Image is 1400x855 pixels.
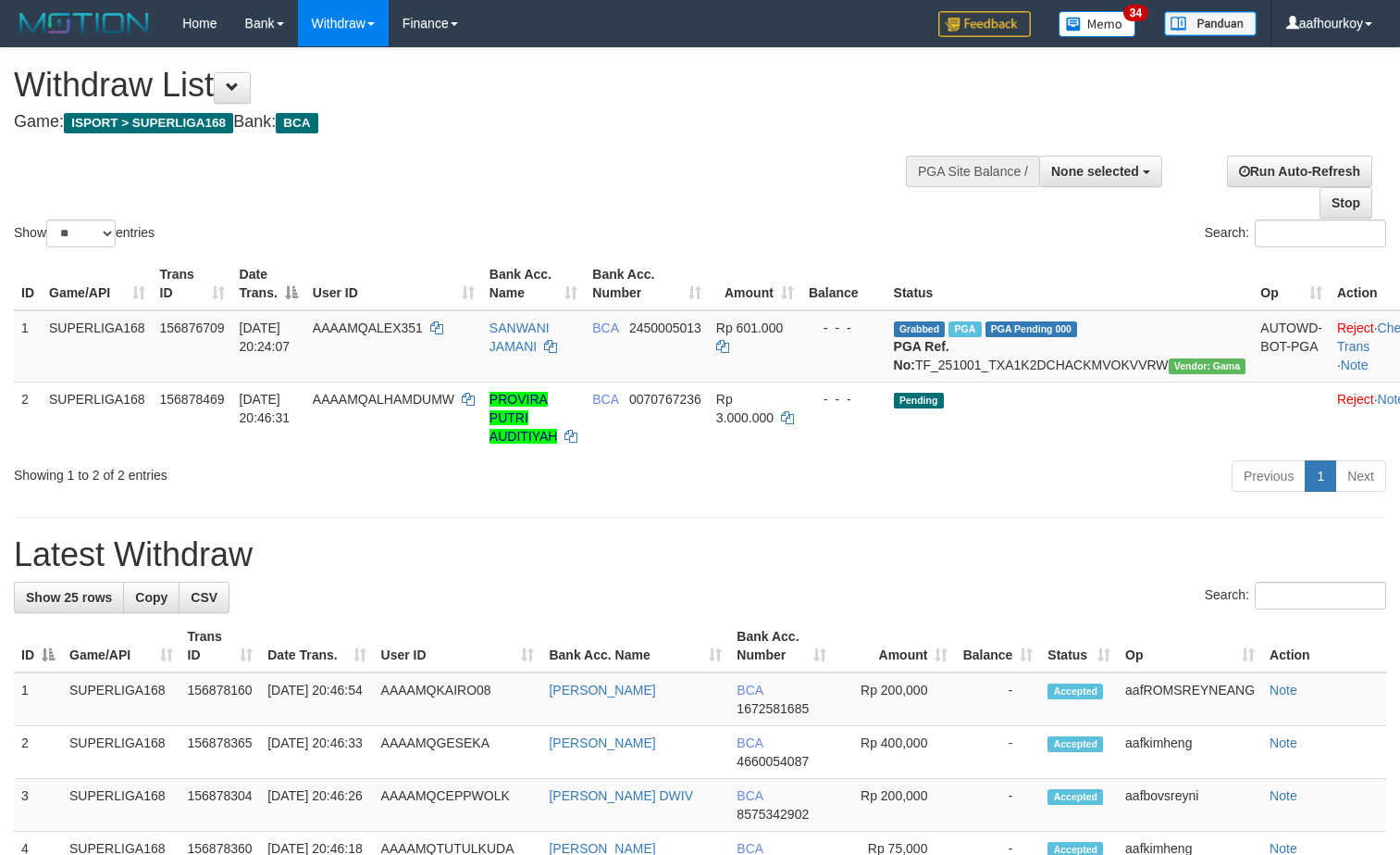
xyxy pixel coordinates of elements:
span: PGA Pending [985,321,1078,337]
th: Trans ID: activate to sort column ascending [153,258,232,310]
td: TF_251001_TXA1K2DCHACKMVOKVVRW [886,310,1254,383]
a: CSV [179,582,229,613]
th: Balance: activate to sort column ascending [955,620,1040,673]
input: Search: [1255,220,1386,247]
a: Copy [123,582,180,613]
span: Copy [135,590,167,605]
th: Date Trans.: activate to sort column ascending [260,620,373,673]
span: [DATE] 20:24:07 [240,321,291,354]
a: [PERSON_NAME] [549,683,655,698]
span: Copy 1672581685 to clipboard [737,701,809,716]
span: None selected [1051,164,1139,179]
td: SUPERLIGA168 [42,310,153,383]
span: BCA [737,683,762,698]
td: Rp 400,000 [834,726,955,779]
th: ID: activate to sort column descending [14,620,62,673]
td: [DATE] 20:46:54 [260,673,373,726]
td: 1 [14,673,62,726]
span: Copy 8575342902 to clipboard [737,807,809,822]
div: - - - [809,390,879,409]
input: Search: [1255,582,1386,610]
img: MOTION_logo.png [14,9,155,37]
td: AUTOWD-BOT-PGA [1253,310,1330,383]
div: PGA Site Balance / [906,156,1039,187]
a: Note [1341,358,1369,372]
td: - [955,726,1040,779]
label: Search: [1205,220,1386,247]
a: PROVIRA PUTRI AUDITIYAH [489,392,558,444]
td: SUPERLIGA168 [62,673,180,726]
td: [DATE] 20:46:26 [260,779,373,832]
span: Rp 601.000 [716,321,783,335]
a: SANWANI JAMANI [489,321,550,354]
span: Copy 0070767236 to clipboard [629,392,701,407]
td: aafbovsreyni [1118,779,1262,832]
td: aafROMSREYNEANG [1118,673,1262,726]
span: 156876709 [160,321,225,335]
span: Accepted [1047,736,1103,752]
span: [DATE] 20:46:31 [240,392,291,425]
img: panduan.png [1164,11,1257,36]
th: Bank Acc. Name: activate to sort column ascending [482,258,585,310]
a: 1 [1305,460,1336,492]
span: Copy 2450005013 to clipboard [629,321,701,335]
td: - [955,673,1040,726]
td: SUPERLIGA168 [42,382,153,453]
th: Op: activate to sort column ascending [1118,620,1262,673]
span: 34 [1123,5,1148,21]
span: ISPORT > SUPERLIGA168 [64,113,233,133]
span: BCA [592,321,618,335]
th: Game/API: activate to sort column ascending [42,258,153,310]
a: Previous [1232,460,1306,492]
a: Stop [1319,187,1372,219]
span: Accepted [1047,684,1103,699]
td: 156878304 [180,779,261,832]
span: 156878469 [160,392,225,407]
th: Date Trans.: activate to sort column descending [232,258,305,310]
a: Note [1270,683,1297,698]
td: 1 [14,310,42,383]
img: Button%20Memo.svg [1059,11,1136,37]
h1: Withdraw List [14,67,915,104]
img: Feedback.jpg [938,11,1031,37]
td: 2 [14,726,62,779]
th: Bank Acc. Name: activate to sort column ascending [541,620,729,673]
td: SUPERLIGA168 [62,726,180,779]
a: Run Auto-Refresh [1227,156,1372,187]
span: BCA [592,392,618,407]
th: Amount: activate to sort column ascending [709,258,801,310]
th: Trans ID: activate to sort column ascending [180,620,261,673]
td: 156878160 [180,673,261,726]
td: 3 [14,779,62,832]
div: Showing 1 to 2 of 2 entries [14,459,569,484]
th: Game/API: activate to sort column ascending [62,620,180,673]
th: Bank Acc. Number: activate to sort column ascending [585,258,709,310]
th: Op: activate to sort column ascending [1253,258,1330,310]
select: Showentries [46,220,116,247]
div: - - - [809,319,879,337]
td: SUPERLIGA168 [62,779,180,832]
a: Note [1270,788,1297,803]
th: Bank Acc. Number: activate to sort column ascending [729,620,834,673]
td: AAAAMQCEPPWOLK [374,779,542,832]
th: ID [14,258,42,310]
th: Action [1262,620,1386,673]
td: 156878365 [180,726,261,779]
span: BCA [737,736,762,750]
a: Reject [1337,392,1374,407]
td: Rp 200,000 [834,673,955,726]
label: Show entries [14,220,155,247]
h1: Latest Withdraw [14,536,1386,573]
th: Status: activate to sort column ascending [1040,620,1118,673]
span: Accepted [1047,789,1103,805]
span: AAAAMQALHAMDUMW [313,392,454,407]
span: AAAAMQALEX351 [313,321,423,335]
th: User ID: activate to sort column ascending [305,258,482,310]
th: Balance [801,258,886,310]
span: CSV [191,590,217,605]
td: [DATE] 20:46:33 [260,726,373,779]
span: BCA [276,113,317,133]
b: PGA Ref. No: [894,339,949,372]
label: Search: [1205,582,1386,610]
td: Rp 200,000 [834,779,955,832]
